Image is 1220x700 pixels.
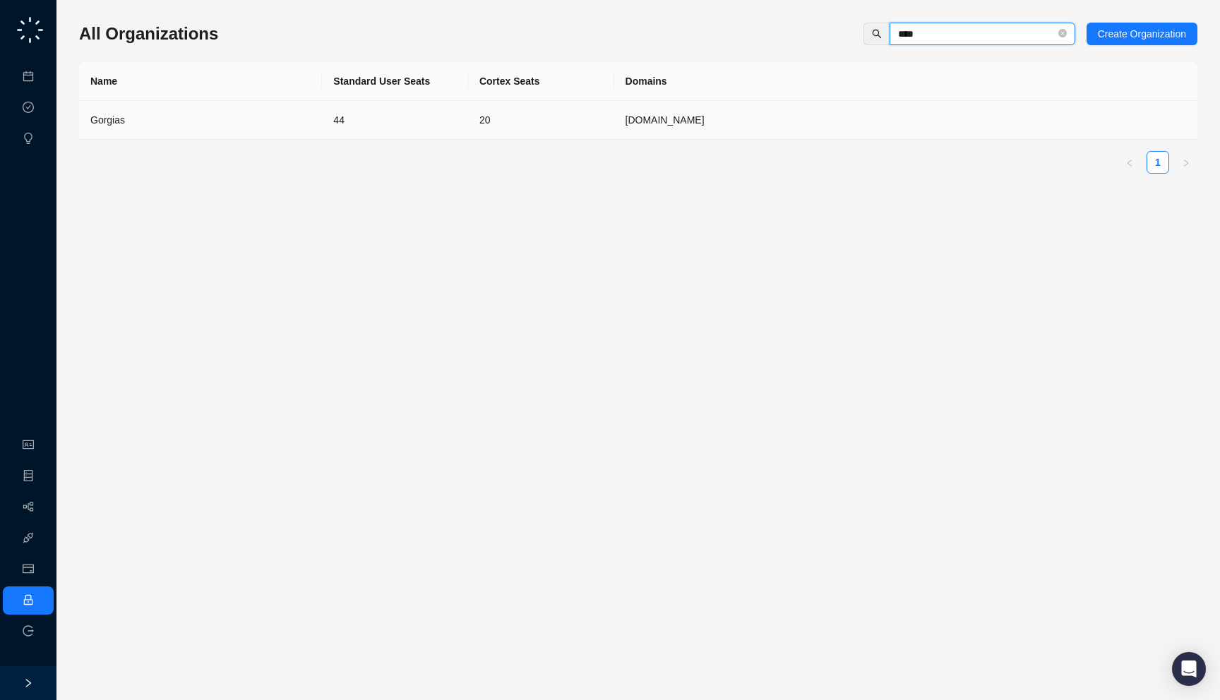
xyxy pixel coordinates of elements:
td: 20 [468,101,614,140]
td: 44 [322,101,468,140]
h3: All Organizations [79,23,218,45]
span: left [1125,159,1134,167]
td: gorgias.com [614,101,1197,140]
th: Standard User Seats [322,62,468,101]
li: 1 [1147,151,1169,174]
button: right [1175,151,1197,174]
th: Name [79,62,322,101]
li: Next Page [1175,151,1197,174]
img: logo-small-C4UdH2pc.png [14,14,46,46]
button: Create Organization [1087,23,1197,45]
span: close-circle [1058,29,1067,37]
div: Open Intercom Messenger [1172,652,1206,686]
span: close-circle [1058,28,1067,41]
span: search [872,29,882,39]
span: Gorgias [90,114,125,126]
span: Create Organization [1098,26,1186,42]
button: left [1118,151,1141,174]
span: logout [23,625,34,636]
a: 1 [1147,152,1168,173]
span: right [1182,159,1190,167]
li: Previous Page [1118,151,1141,174]
th: Cortex Seats [468,62,614,101]
th: Domains [614,62,1197,101]
span: right [23,678,33,688]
